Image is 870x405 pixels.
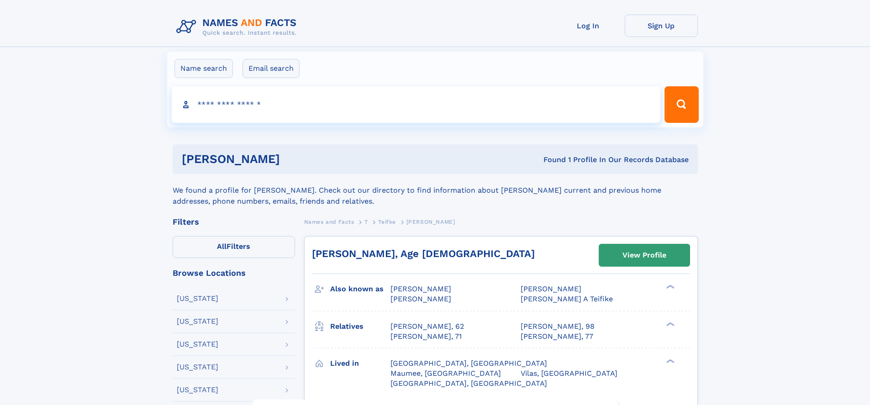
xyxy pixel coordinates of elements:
h3: Also known as [330,281,390,297]
div: [US_STATE] [177,295,218,302]
a: [PERSON_NAME], 71 [390,331,462,342]
span: [PERSON_NAME] [521,284,581,293]
img: Logo Names and Facts [173,15,304,39]
div: ❯ [664,321,675,327]
input: search input [172,86,661,123]
div: ❯ [664,284,675,290]
span: All [217,242,227,251]
span: [GEOGRAPHIC_DATA], [GEOGRAPHIC_DATA] [390,379,547,388]
label: Filters [173,236,295,258]
div: Browse Locations [173,269,295,277]
label: Email search [243,59,300,78]
a: Sign Up [625,15,698,37]
div: View Profile [622,245,666,266]
span: [GEOGRAPHIC_DATA], [GEOGRAPHIC_DATA] [390,359,547,368]
div: [US_STATE] [177,386,218,394]
a: Teifke [378,216,396,227]
a: [PERSON_NAME], Age [DEMOGRAPHIC_DATA] [312,248,535,259]
div: Found 1 Profile In Our Records Database [411,155,689,165]
span: Maumee, [GEOGRAPHIC_DATA] [390,369,501,378]
div: [US_STATE] [177,363,218,371]
span: Teifke [378,219,396,225]
div: [US_STATE] [177,341,218,348]
a: [PERSON_NAME], 77 [521,331,593,342]
div: Filters [173,218,295,226]
div: [US_STATE] [177,318,218,325]
span: T [364,219,368,225]
span: Vilas, [GEOGRAPHIC_DATA] [521,369,617,378]
label: Name search [174,59,233,78]
span: [PERSON_NAME] [406,219,455,225]
a: [PERSON_NAME], 98 [521,321,595,331]
h1: [PERSON_NAME] [182,153,412,165]
a: Log In [552,15,625,37]
a: View Profile [599,244,690,266]
span: [PERSON_NAME] [390,284,451,293]
a: Names and Facts [304,216,354,227]
span: [PERSON_NAME] A Teifike [521,295,613,303]
h3: Relatives [330,319,390,334]
a: T [364,216,368,227]
span: [PERSON_NAME] [390,295,451,303]
a: [PERSON_NAME], 62 [390,321,464,331]
h3: Lived in [330,356,390,371]
button: Search Button [664,86,698,123]
div: We found a profile for [PERSON_NAME]. Check out our directory to find information about [PERSON_N... [173,174,698,207]
div: ❯ [664,358,675,364]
